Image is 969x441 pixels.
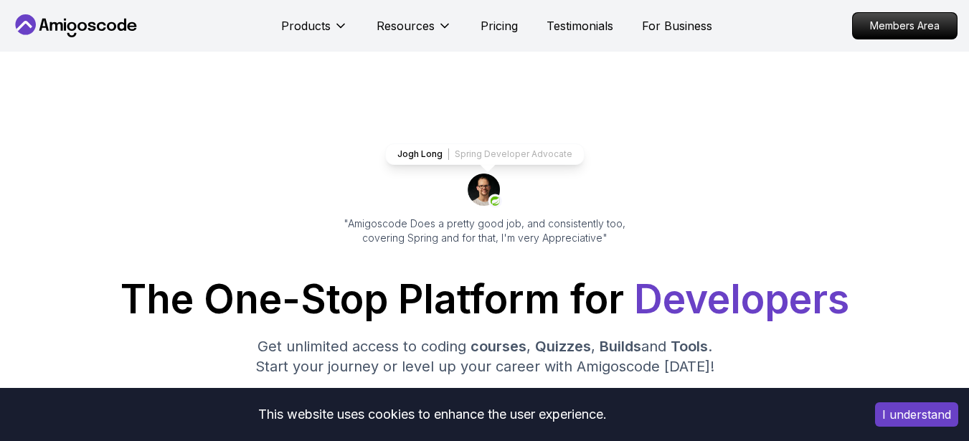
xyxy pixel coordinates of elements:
[455,148,572,160] p: Spring Developer Advocate
[481,17,518,34] a: Pricing
[852,12,958,39] a: Members Area
[875,402,958,427] button: Accept cookies
[11,280,958,319] h1: The One-Stop Platform for
[397,148,443,160] p: Jogh Long
[281,17,348,46] button: Products
[471,338,526,355] span: courses
[11,399,854,430] div: This website uses cookies to enhance the user experience.
[853,13,957,39] p: Members Area
[535,338,591,355] span: Quizzes
[244,336,726,376] p: Get unlimited access to coding , , and . Start your journey or level up your career with Amigosco...
[600,338,641,355] span: Builds
[377,17,452,46] button: Resources
[634,275,849,323] span: Developers
[281,17,331,34] p: Products
[671,338,708,355] span: Tools
[547,17,613,34] a: Testimonials
[642,17,712,34] a: For Business
[324,217,646,245] p: "Amigoscode Does a pretty good job, and consistently too, covering Spring and for that, I'm very ...
[468,174,502,208] img: josh long
[377,17,435,34] p: Resources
